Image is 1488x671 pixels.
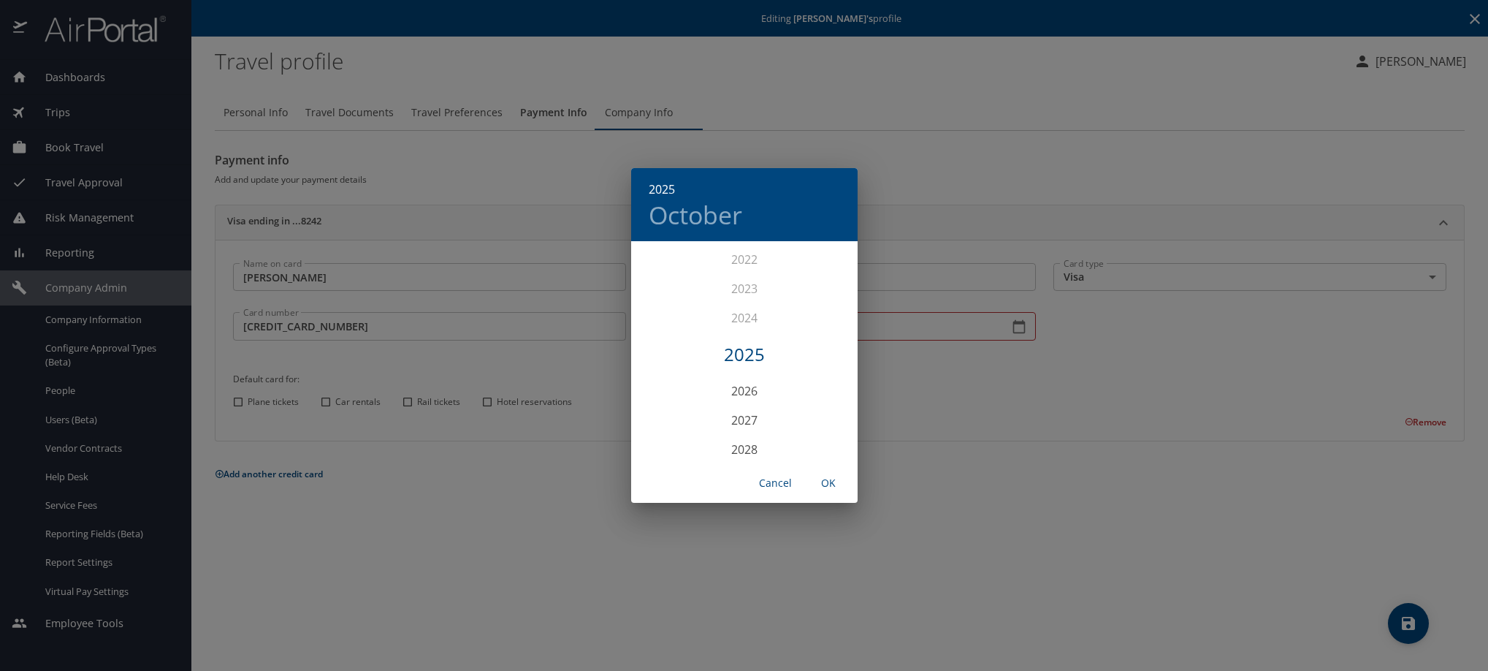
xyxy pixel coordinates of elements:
[649,179,675,200] button: 2025
[631,406,858,435] div: 2027
[758,474,793,493] span: Cancel
[752,470,799,497] button: Cancel
[649,200,742,230] button: October
[631,435,858,464] div: 2028
[631,340,858,369] div: 2025
[805,470,852,497] button: OK
[631,376,858,406] div: 2026
[811,474,846,493] span: OK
